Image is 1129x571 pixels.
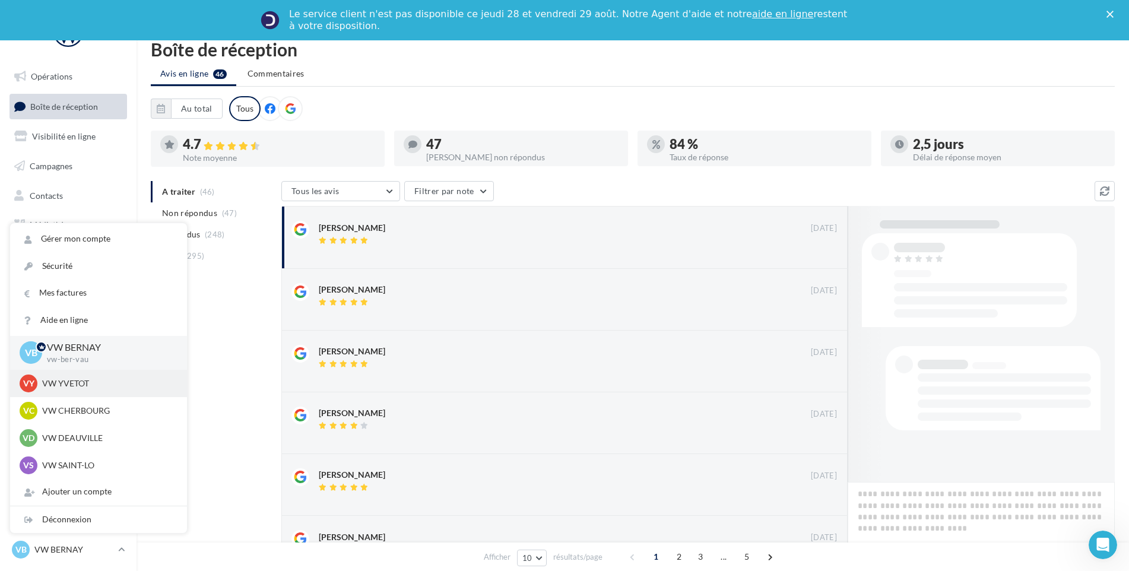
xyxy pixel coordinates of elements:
[261,11,280,30] img: Profile image for Service-Client
[7,64,129,89] a: Opérations
[426,153,619,161] div: [PERSON_NAME] non répondus
[714,547,733,566] span: ...
[1089,531,1117,559] iframe: Intercom live chat
[42,378,173,389] p: VW YVETOT
[289,8,849,32] div: Le service client n'est pas disponible ce jeudi 28 et vendredi 29 août. Notre Agent d'aide et not...
[7,124,129,149] a: Visibilité en ligne
[30,190,63,200] span: Contacts
[646,547,665,566] span: 1
[10,253,187,280] a: Sécurité
[7,154,129,179] a: Campagnes
[32,131,96,141] span: Visibilité en ligne
[426,138,619,151] div: 47
[7,272,129,307] a: PLV et print personnalisable
[205,230,225,239] span: (248)
[811,223,837,234] span: [DATE]
[30,161,72,171] span: Campagnes
[9,538,127,561] a: VB VW BERNAY
[811,347,837,358] span: [DATE]
[811,532,837,543] span: [DATE]
[30,101,98,111] span: Boîte de réception
[319,469,385,481] div: [PERSON_NAME]
[913,153,1105,161] div: Délai de réponse moyen
[183,138,375,151] div: 4.7
[291,186,340,196] span: Tous les avis
[281,181,400,201] button: Tous les avis
[10,226,187,252] a: Gérer mon compte
[25,346,37,360] span: VB
[811,471,837,481] span: [DATE]
[522,553,532,563] span: 10
[151,40,1115,58] div: Boîte de réception
[670,547,689,566] span: 2
[913,138,1105,151] div: 2,5 jours
[10,506,187,533] div: Déconnexion
[319,284,385,296] div: [PERSON_NAME]
[23,405,34,417] span: VC
[47,341,168,354] p: VW BERNAY
[23,378,34,389] span: VY
[319,531,385,543] div: [PERSON_NAME]
[30,220,78,230] span: Médiathèque
[151,99,223,119] button: Au total
[7,242,129,267] a: Calendrier
[34,544,113,556] p: VW BERNAY
[23,432,34,444] span: VD
[10,280,187,306] a: Mes factures
[171,99,223,119] button: Au total
[404,181,494,201] button: Filtrer par note
[670,153,862,161] div: Taux de réponse
[162,207,217,219] span: Non répondus
[183,154,375,162] div: Note moyenne
[319,407,385,419] div: [PERSON_NAME]
[7,94,129,119] a: Boîte de réception
[1106,11,1118,18] div: Fermer
[15,544,27,556] span: VB
[10,307,187,334] a: Aide en ligne
[517,550,547,566] button: 10
[737,547,756,566] span: 5
[47,354,168,365] p: vw-ber-vau
[229,96,261,121] div: Tous
[31,71,72,81] span: Opérations
[42,432,173,444] p: VW DEAUVILLE
[319,345,385,357] div: [PERSON_NAME]
[484,551,510,563] span: Afficher
[811,285,837,296] span: [DATE]
[553,551,602,563] span: résultats/page
[670,138,862,151] div: 84 %
[811,409,837,420] span: [DATE]
[7,183,129,208] a: Contacts
[42,459,173,471] p: VW SAINT-LO
[42,405,173,417] p: VW CHERBOURG
[752,8,813,20] a: aide en ligne
[7,311,129,346] a: Campagnes DataOnDemand
[23,459,34,471] span: VS
[7,212,129,237] a: Médiathèque
[185,251,205,261] span: (295)
[248,68,305,78] span: Commentaires
[691,547,710,566] span: 3
[222,208,237,218] span: (47)
[319,222,385,234] div: [PERSON_NAME]
[10,478,187,505] div: Ajouter un compte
